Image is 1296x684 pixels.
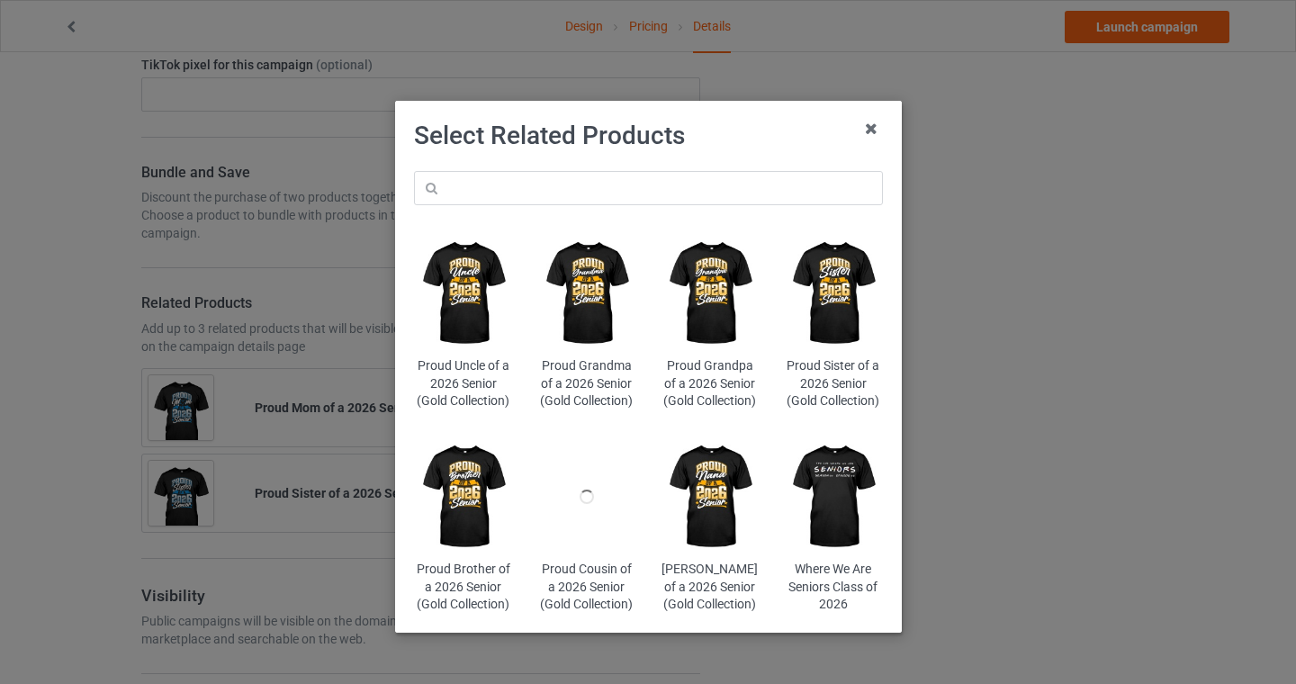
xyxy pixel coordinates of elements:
div: Proud Uncle of a 2026 Senior (Gold Collection) [414,357,512,410]
div: Proud Grandpa of a 2026 Senior (Gold Collection) [661,357,759,410]
div: Where We Are Seniors Class of 2026 [784,561,882,614]
div: Proud Sister of a 2026 Senior (Gold Collection) [784,357,882,410]
div: [PERSON_NAME] of a 2026 Senior (Gold Collection) [661,561,759,614]
h1: Select Related Products [414,120,883,152]
div: Proud Brother of a 2026 Senior (Gold Collection) [414,561,512,614]
div: Proud Cousin of a 2026 Senior (Gold Collection) [537,561,635,614]
div: Proud Grandma of a 2026 Senior (Gold Collection) [537,357,635,410]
